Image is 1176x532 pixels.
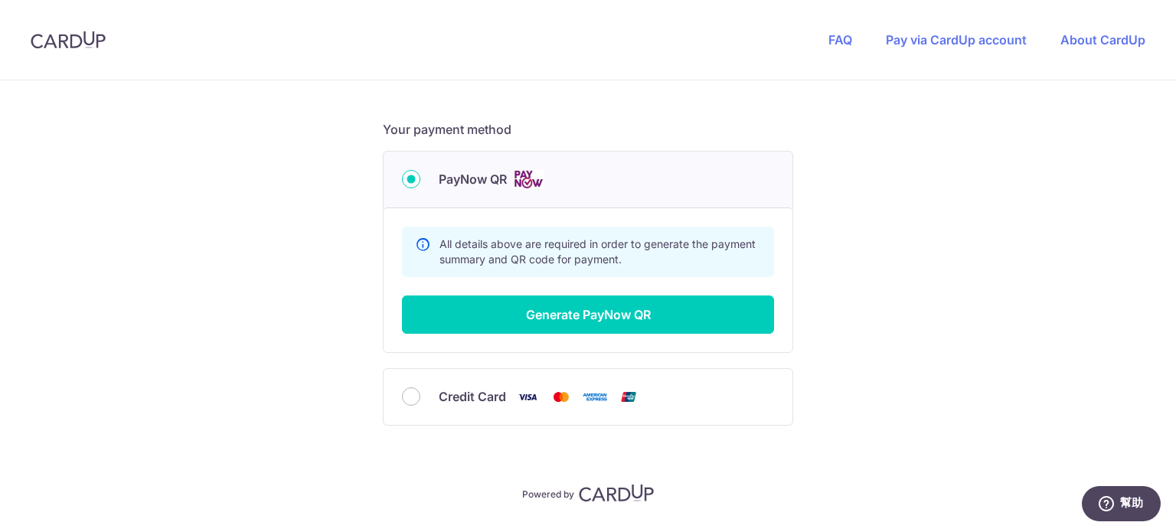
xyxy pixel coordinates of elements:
[31,31,106,49] img: CardUp
[579,484,654,502] img: CardUp
[1081,486,1161,524] iframe: 開啟您可用於找到更多資訊的 Widget
[439,170,507,188] span: PayNow QR
[402,170,774,189] div: PayNow QR Cards logo
[402,387,774,406] div: Credit Card Visa Mastercard American Express Union Pay
[402,295,774,334] button: Generate PayNow QR
[828,32,852,47] a: FAQ
[522,485,574,501] p: Powered by
[886,32,1027,47] a: Pay via CardUp account
[1060,32,1145,47] a: About CardUp
[613,387,644,406] img: Union Pay
[580,387,610,406] img: American Express
[546,387,577,406] img: Mastercard
[439,387,506,406] span: Credit Card
[512,387,543,406] img: Visa
[439,237,756,266] span: All details above are required in order to generate the payment summary and QR code for payment.
[513,170,544,189] img: Cards logo
[383,120,793,139] h5: Your payment method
